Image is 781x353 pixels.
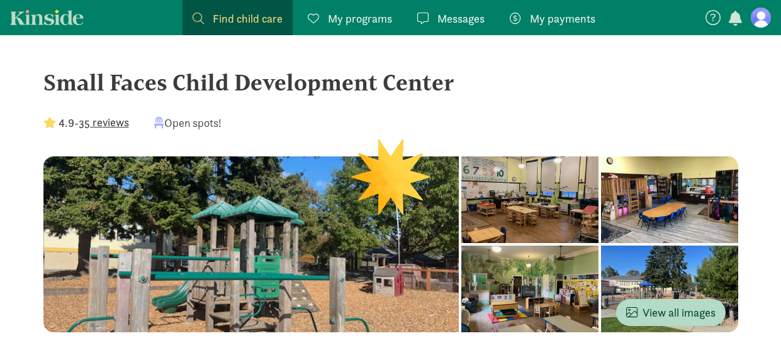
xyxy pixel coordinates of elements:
[79,114,129,131] button: 35 reviews
[437,10,485,27] span: Messages
[154,114,222,131] div: Open spots!
[213,10,283,27] span: Find child care
[43,114,129,131] div: -
[328,10,392,27] span: My programs
[530,10,595,27] span: My payments
[616,299,726,326] button: View all images
[59,116,74,130] strong: 4.9
[43,65,738,99] div: Small Faces Child Development Center
[10,9,84,25] a: Kinside
[626,304,716,321] span: View all images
